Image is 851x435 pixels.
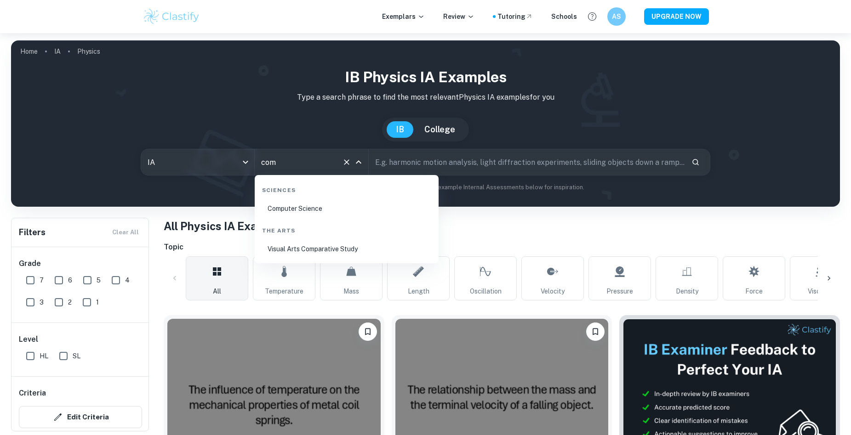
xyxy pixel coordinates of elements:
[11,40,840,207] img: profile cover
[551,11,577,22] a: Schools
[443,11,474,22] p: Review
[586,322,605,341] button: Bookmark
[644,8,709,25] button: UPGRADE NOW
[369,149,685,175] input: E.g. harmonic motion analysis, light diffraction experiments, sliding objects down a ramp...
[19,226,46,239] h6: Filters
[415,121,464,138] button: College
[18,66,833,88] h1: IB Physics IA examples
[359,322,377,341] button: Bookmark
[258,198,435,219] li: Computer Science
[387,121,413,138] button: IB
[18,183,833,192] p: Not sure what to search for? You can always look through our example Internal Assessments below f...
[141,149,255,175] div: IA
[611,11,622,22] h6: AS
[68,297,72,307] span: 2
[688,154,703,170] button: Search
[258,179,435,198] div: Sciences
[19,334,142,345] h6: Level
[607,7,626,26] button: AS
[265,286,303,296] span: Temperature
[73,351,80,361] span: SL
[96,297,99,307] span: 1
[77,46,100,56] p: Physics
[258,238,435,260] li: Visual Arts Comparative Study
[213,286,221,296] span: All
[382,11,425,22] p: Exemplars
[143,7,201,26] img: Clastify logo
[19,388,46,399] h6: Criteria
[19,258,142,269] h6: Grade
[497,11,533,22] a: Tutoring
[258,219,435,238] div: The Arts
[125,275,130,285] span: 4
[584,9,600,24] button: Help and Feedback
[20,45,38,58] a: Home
[606,286,633,296] span: Pressure
[470,286,502,296] span: Oscillation
[408,286,429,296] span: Length
[68,275,72,285] span: 6
[40,351,48,361] span: HL
[745,286,763,296] span: Force
[40,297,44,307] span: 3
[19,406,142,428] button: Edit Criteria
[541,286,565,296] span: Velocity
[352,156,365,169] button: Close
[40,275,44,285] span: 7
[97,275,101,285] span: 5
[676,286,698,296] span: Density
[808,286,834,296] span: Viscosity
[340,156,353,169] button: Clear
[164,218,840,234] h1: All Physics IA Examples
[164,242,840,253] h6: Topic
[54,45,61,58] a: IA
[343,286,359,296] span: Mass
[18,92,833,103] p: Type a search phrase to find the most relevant Physics IA examples for you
